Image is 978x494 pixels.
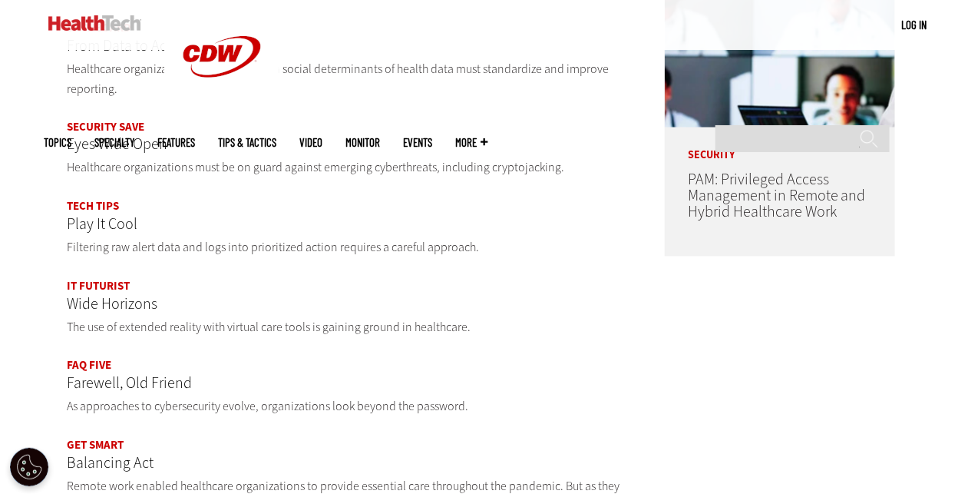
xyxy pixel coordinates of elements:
[67,293,624,317] a: Wide Horizons
[67,372,624,396] a: Farewell, Old Friend
[67,358,111,373] a: FAQ Five
[299,137,322,148] a: Video
[44,137,71,148] span: Topics
[157,137,195,148] a: Features
[67,213,624,237] a: Play It Cool
[345,137,380,148] a: MonITor
[67,279,130,294] a: IT Futurist
[67,438,124,453] a: Get Smart
[48,15,141,31] img: Home
[67,452,624,476] a: Balancing Act
[67,238,624,258] p: Filtering raw alert data and logs into prioritized action requires a careful approach.
[67,318,624,338] p: The use of extended reality with virtual care tools is gaining ground in healthcare.
[10,448,48,486] div: Cookie Settings
[218,137,276,148] a: Tips & Tactics
[10,448,48,486] button: Open Preferences
[164,101,279,118] a: CDW
[67,199,119,214] a: Tech Tips
[67,397,624,417] p: As approaches to cybersecurity evolve, organizations look beyond the password.
[901,17,927,33] div: User menu
[901,18,927,31] a: Log in
[455,137,487,148] span: More
[403,137,432,148] a: Events
[665,128,895,161] p: Security
[67,158,624,178] p: Healthcare organizations must be on guard against emerging cyberthreats, including cryptojacking.
[688,170,866,223] a: PAM: Privileged Access Management in Remote and Hybrid Healthcare Work
[94,137,134,148] span: Specialty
